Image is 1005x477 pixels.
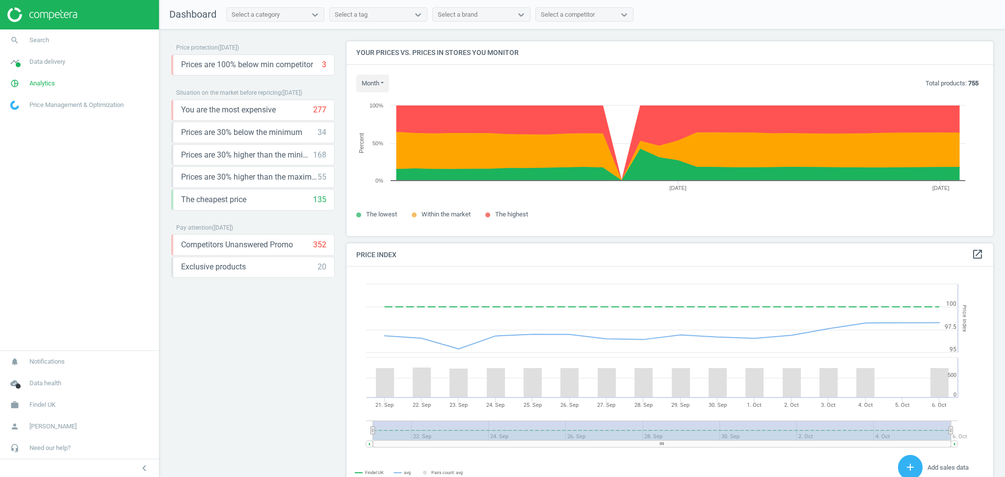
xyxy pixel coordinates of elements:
span: You are the most expensive [181,105,276,115]
span: Exclusive products [181,262,246,272]
tspan: Findel UK [365,470,384,475]
a: open_in_new [972,248,983,261]
div: 168 [313,150,326,160]
span: ( [DATE] ) [281,89,302,96]
img: ajHJNr6hYgQAAAAASUVORK5CYII= [7,7,77,22]
b: 755 [968,79,979,87]
text: 50% [372,140,383,146]
tspan: 3. Oct [821,402,836,408]
span: Need our help? [29,444,71,452]
tspan: 23. Sep [450,402,468,408]
text: 0 [953,392,956,398]
div: Select a tag [335,10,368,19]
i: timeline [5,53,24,71]
h4: Your prices vs. prices in stores you monitor [346,41,993,64]
span: Search [29,36,49,45]
span: Price Management & Optimization [29,101,124,109]
text: 100 [946,300,956,307]
span: Pay attention [176,224,212,231]
div: Select a competitor [541,10,595,19]
text: 95 [950,346,956,353]
div: 20 [317,262,326,272]
tspan: Price Index [961,305,968,332]
span: Within the market [422,211,471,218]
tspan: avg [404,470,411,475]
tspan: 6. Oct [932,402,947,408]
i: work [5,396,24,414]
tspan: 26. Sep [560,402,579,408]
i: chevron_left [138,462,150,474]
tspan: 21. Sep [375,402,394,408]
span: Prices are 30% higher than the minimum [181,150,313,160]
tspan: 30. Sep [709,402,727,408]
img: wGWNvw8QSZomAAAAABJRU5ErkJggg== [10,101,19,110]
span: Dashboard [169,8,216,20]
p: Total products: [926,79,979,88]
span: Prices are 30% higher than the maximal [181,172,317,183]
text: 500 [948,372,956,378]
span: Data health [29,379,61,388]
span: Situation on the market before repricing [176,89,281,96]
div: 55 [317,172,326,183]
tspan: 5. Oct [895,402,910,408]
span: Analytics [29,79,55,88]
div: 352 [313,239,326,250]
tspan: 2. Oct [784,402,799,408]
div: 34 [317,127,326,138]
tspan: [DATE] [669,185,687,191]
span: The lowest [366,211,397,218]
tspan: Percent [358,132,365,153]
text: 97.5 [945,323,956,330]
tspan: Pairs count: avg [431,470,463,475]
i: headset_mic [5,439,24,457]
div: Select a category [232,10,280,19]
span: Findel UK [29,400,55,409]
h4: Price Index [346,243,993,266]
span: Price protection [176,44,218,51]
tspan: 1. Oct [747,402,762,408]
tspan: 24. Sep [486,402,504,408]
button: month [356,75,389,92]
tspan: 6. Oct [952,433,967,440]
div: Select a brand [438,10,477,19]
i: add [904,461,916,473]
tspan: 22. Sep [413,402,431,408]
i: notifications [5,352,24,371]
div: 277 [313,105,326,115]
i: search [5,31,24,50]
tspan: 28. Sep [635,402,653,408]
text: 0% [375,178,383,184]
tspan: 4. Oct [858,402,873,408]
span: Data delivery [29,57,65,66]
tspan: 29. Sep [671,402,689,408]
span: The highest [495,211,528,218]
div: 3 [322,59,326,70]
span: ( [DATE] ) [218,44,239,51]
text: 100% [370,103,383,108]
span: Notifications [29,357,65,366]
i: pie_chart_outlined [5,74,24,93]
i: open_in_new [972,248,983,260]
i: cloud_done [5,374,24,393]
tspan: [DATE] [932,185,950,191]
span: Add sales data [927,464,969,471]
div: 135 [313,194,326,205]
tspan: 27. Sep [597,402,615,408]
span: Competitors Unanswered Promo [181,239,293,250]
i: person [5,417,24,436]
span: [PERSON_NAME] [29,422,77,431]
span: Prices are 30% below the minimum [181,127,302,138]
span: The cheapest price [181,194,246,205]
span: Prices are 100% below min competitor [181,59,313,70]
button: chevron_left [132,462,157,475]
span: ( [DATE] ) [212,224,233,231]
tspan: 25. Sep [524,402,542,408]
